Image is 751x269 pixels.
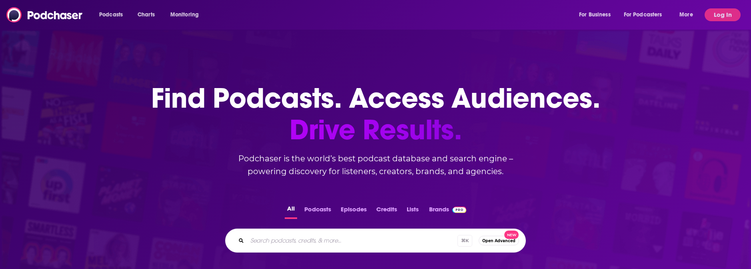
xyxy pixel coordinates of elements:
[674,8,703,21] button: open menu
[624,9,662,20] span: For Podcasters
[99,9,123,20] span: Podcasts
[452,207,466,213] img: Podchaser Pro
[504,231,519,239] span: New
[573,8,621,21] button: open menu
[138,9,155,20] span: Charts
[6,7,83,22] img: Podchaser - Follow, Share and Rate Podcasts
[619,8,674,21] button: open menu
[151,82,600,146] h1: Find Podcasts. Access Audiences.
[216,152,535,178] h2: Podchaser is the world’s best podcast database and search engine – powering discovery for listene...
[679,9,693,20] span: More
[457,235,472,247] span: ⌘ K
[404,203,421,219] button: Lists
[579,9,611,20] span: For Business
[94,8,133,21] button: open menu
[338,203,369,219] button: Episodes
[170,9,199,20] span: Monitoring
[374,203,399,219] button: Credits
[151,114,600,146] span: Drive Results.
[302,203,334,219] button: Podcasts
[479,236,519,245] button: Open AdvancedNew
[429,203,466,219] a: BrandsPodchaser Pro
[285,203,297,219] button: All
[225,229,526,253] div: Search podcasts, credits, & more...
[165,8,209,21] button: open menu
[247,234,457,247] input: Search podcasts, credits, & more...
[705,8,741,21] button: Log In
[132,8,160,21] a: Charts
[482,239,515,243] span: Open Advanced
